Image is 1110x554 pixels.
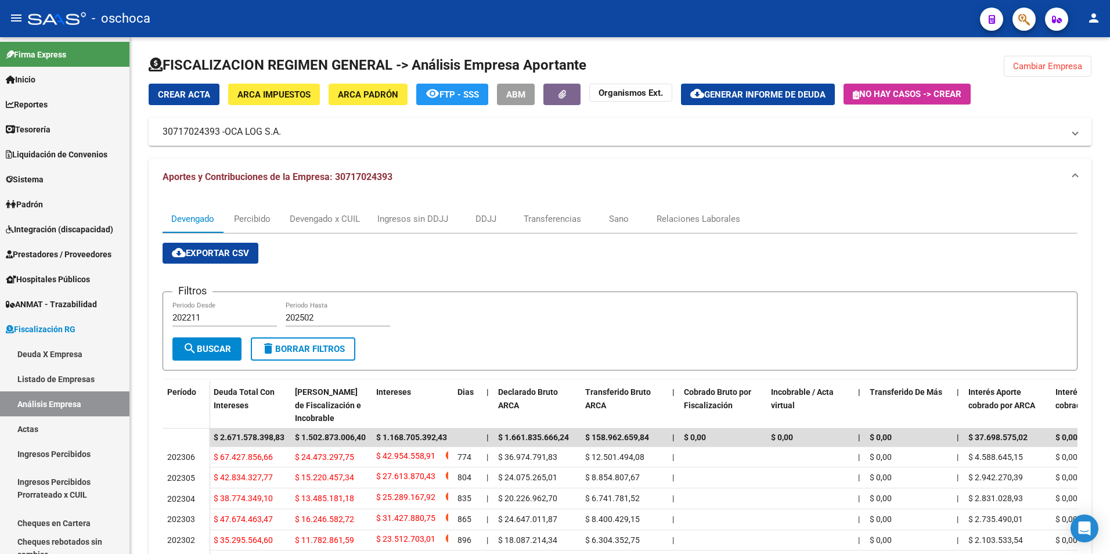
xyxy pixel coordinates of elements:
[486,515,488,524] span: |
[167,473,195,483] span: 202305
[158,89,210,100] span: Crear Acta
[498,473,557,482] span: $ 24.075.265,01
[858,433,860,442] span: |
[329,84,408,105] button: ARCA Padrón
[163,380,209,429] datatable-header-cell: Período
[445,512,456,523] i: help
[1013,61,1082,71] span: Cambiar Empresa
[6,323,75,336] span: Fiscalización RG
[376,470,435,485] span: $ 27.613.870,43
[445,491,456,502] i: help
[6,198,43,211] span: Padrón
[870,452,892,462] span: $ 0,00
[952,380,964,431] datatable-header-cell: |
[376,433,447,442] span: $ 1.168.705.392,43
[6,48,66,61] span: Firma Express
[338,89,398,100] span: ARCA Padrón
[149,84,219,105] button: Crear Acta
[172,283,212,299] h3: Filtros
[858,494,860,503] span: |
[506,89,525,100] span: ABM
[968,473,1023,482] span: $ 2.942.270,39
[261,341,275,355] mat-icon: delete
[585,494,640,503] span: $ 6.741.781,52
[599,88,663,98] strong: Organismos Ext.
[1055,494,1077,503] span: $ 0,00
[771,387,834,410] span: Incobrable / Acta virtual
[228,84,320,105] button: ARCA Impuestos
[486,433,489,442] span: |
[498,433,569,442] span: $ 1.661.835.666,24
[853,89,961,99] span: No hay casos -> Crear
[6,148,107,161] span: Liquidación de Convenios
[457,473,471,482] span: 804
[498,387,558,410] span: Declarado Bruto ARCA
[290,213,360,225] div: Devengado x CUIL
[672,452,674,462] span: |
[870,433,892,442] span: $ 0,00
[1071,515,1098,542] div: Open Intercom Messenger
[684,387,751,410] span: Cobrado Bruto por Fiscalización
[167,535,195,545] span: 202302
[445,449,456,461] i: help
[1055,473,1077,482] span: $ 0,00
[585,452,644,462] span: $ 12.501.494,08
[149,159,1091,196] mat-expansion-panel-header: Aportes y Contribuciones de la Empresa: 30717024393
[290,380,372,431] datatable-header-cell: Deuda Bruta Neto de Fiscalización e Incobrable
[172,246,186,260] mat-icon: cloud_download
[968,433,1028,442] span: $ 37.698.575,02
[214,494,273,503] span: $ 38.774.349,10
[214,473,273,482] span: $ 42.834.327,77
[376,533,435,548] span: $ 23.512.703,01
[445,470,456,481] i: help
[376,512,435,527] span: $ 31.427.880,75
[439,89,479,100] span: FTP - SSS
[163,125,1064,138] mat-panel-title: 30717024393 -
[453,380,482,431] datatable-header-cell: Dias
[445,533,456,544] i: help
[679,380,766,431] datatable-header-cell: Cobrado Bruto por Fiscalización
[171,213,214,225] div: Devengado
[672,433,675,442] span: |
[295,387,361,423] span: [PERSON_NAME] de Fiscalización e Incobrable
[493,380,581,431] datatable-header-cell: Declarado Bruto ARCA
[672,494,674,503] span: |
[261,344,345,354] span: Borrar Filtros
[870,473,892,482] span: $ 0,00
[870,535,892,545] span: $ 0,00
[167,515,195,524] span: 202303
[457,494,471,503] span: 835
[771,433,793,442] span: $ 0,00
[957,535,958,545] span: |
[498,535,557,545] span: $ 18.087.214,34
[957,473,958,482] span: |
[457,387,474,397] span: Dias
[870,515,892,524] span: $ 0,00
[581,380,668,431] datatable-header-cell: Transferido Bruto ARCA
[858,452,860,462] span: |
[853,380,865,431] datatable-header-cell: |
[609,213,629,225] div: Sano
[870,494,892,503] span: $ 0,00
[376,491,435,506] span: $ 25.289.167,92
[486,452,488,462] span: |
[372,380,453,431] datatable-header-cell: Intereses
[585,433,649,442] span: $ 158.962.659,84
[6,73,35,86] span: Inicio
[968,494,1023,503] span: $ 2.831.028,93
[92,6,150,31] span: - oschoca
[482,380,493,431] datatable-header-cell: |
[457,515,471,524] span: 865
[209,380,290,431] datatable-header-cell: Deuda Total Con Intereses
[295,452,354,462] span: $ 24.473.297,75
[475,213,496,225] div: DDJJ
[214,452,273,462] span: $ 67.427.856,66
[681,84,835,105] button: Generar informe de deuda
[498,494,557,503] span: $ 20.226.962,70
[870,387,942,397] span: Transferido De Más
[668,380,679,431] datatable-header-cell: |
[968,535,1023,545] span: $ 2.103.533,54
[672,473,674,482] span: |
[498,515,557,524] span: $ 24.647.011,87
[214,433,284,442] span: $ 2.671.578.398,83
